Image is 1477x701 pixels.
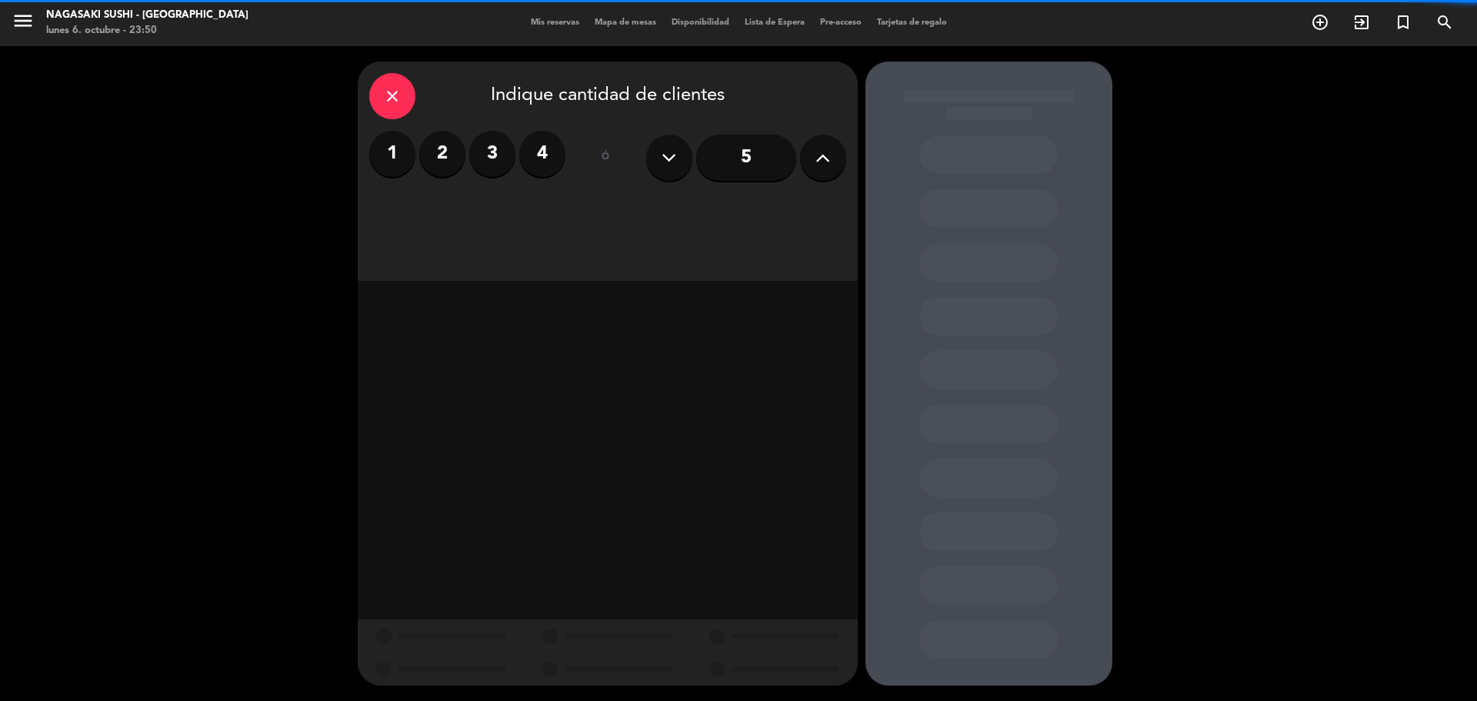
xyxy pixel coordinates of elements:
label: 3 [469,131,515,177]
span: Tarjetas de regalo [869,18,955,27]
div: lunes 6. octubre - 23:50 [46,23,248,38]
span: Mapa de mesas [587,18,664,27]
i: exit_to_app [1352,13,1371,32]
div: Indique cantidad de clientes [369,73,846,119]
i: turned_in_not [1394,13,1412,32]
div: Nagasaki Sushi - [GEOGRAPHIC_DATA] [46,8,248,23]
label: 2 [419,131,465,177]
i: add_circle_outline [1311,13,1329,32]
span: Mis reservas [523,18,587,27]
label: 1 [369,131,415,177]
label: 4 [519,131,565,177]
span: Pre-acceso [812,18,869,27]
button: menu [12,9,35,38]
span: Disponibilidad [664,18,737,27]
i: search [1435,13,1454,32]
i: close [383,87,402,105]
span: Lista de Espera [737,18,812,27]
div: ó [581,131,631,185]
i: menu [12,9,35,32]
